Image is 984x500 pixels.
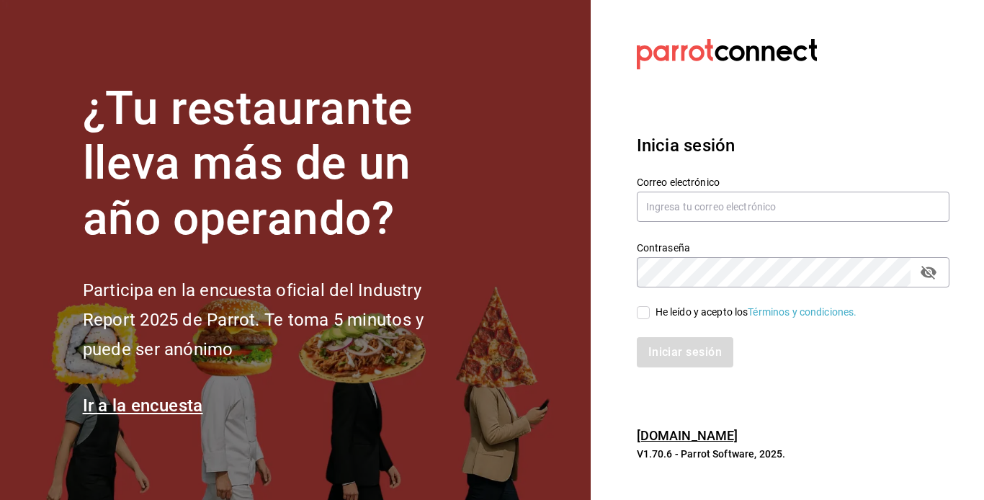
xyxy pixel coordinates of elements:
[637,447,949,461] p: V1.70.6 - Parrot Software, 2025.
[83,396,203,416] a: Ir a la encuesta
[637,133,949,159] h3: Inicia sesión
[637,192,949,222] input: Ingresa tu correo electrónico
[916,260,941,285] button: passwordField
[637,428,738,443] a: [DOMAIN_NAME]
[637,242,949,252] label: Contraseña
[656,305,857,320] div: He leído y acepto los
[83,81,472,247] h1: ¿Tu restaurante lleva más de un año operando?
[637,177,949,187] label: Correo electrónico
[748,306,856,318] a: Términos y condiciones.
[83,276,472,364] h2: Participa en la encuesta oficial del Industry Report 2025 de Parrot. Te toma 5 minutos y puede se...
